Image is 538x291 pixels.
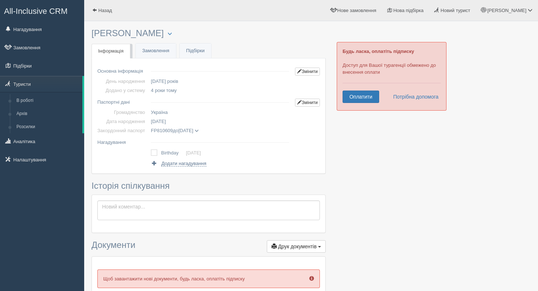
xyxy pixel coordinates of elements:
[151,128,198,133] span: до
[98,48,124,54] span: Інформація
[186,150,201,156] a: [DATE]
[151,88,176,93] span: 4 роки тому
[267,240,326,253] button: Друк документів
[487,8,526,13] span: [PERSON_NAME]
[97,95,148,108] td: Паспортні дані
[337,42,447,111] div: Доступ для Вашої турагенції обмежено до внесення оплати
[441,8,470,13] span: Новий турист
[13,107,82,120] a: Архів
[13,120,82,134] a: Розсилки
[91,181,326,191] h3: Історія спілкування
[148,77,292,86] td: [DATE] років
[151,128,173,133] span: FP810609
[97,126,148,135] td: Закордонний паспорт
[97,135,148,147] td: Нагадування
[97,108,148,117] td: Громадянство
[91,240,326,253] h3: Документи
[97,117,148,126] td: Дата народження
[151,160,206,167] a: Додати нагадування
[97,269,320,288] p: Щоб завантажити нові документи, будь ласка, оплатіть підписку
[278,244,317,249] span: Друк документів
[91,44,130,59] a: Інформація
[136,43,176,58] a: Замовлення
[13,94,82,107] a: В роботі
[151,119,166,124] span: [DATE]
[0,0,84,20] a: All-Inclusive CRM
[388,91,439,103] a: Потрібна допомога
[97,64,148,77] td: Основна інформація
[343,49,414,54] b: Будь ласка, оплатіть підписку
[161,148,186,158] td: Birthday
[97,77,148,86] td: День народження
[148,108,292,117] td: Україна
[91,28,326,38] h3: [PERSON_NAME]
[161,161,206,166] span: Додати нагадування
[393,8,424,13] span: Нова підбірка
[295,68,320,76] a: Змінити
[180,43,211,58] a: Підбірки
[98,8,112,13] span: Назад
[337,8,376,13] span: Нове замовлення
[4,7,68,16] span: All-Inclusive CRM
[343,91,379,103] a: Оплатити
[97,86,148,95] td: Додано у систему
[295,99,320,107] a: Змінити
[178,128,193,133] span: [DATE]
